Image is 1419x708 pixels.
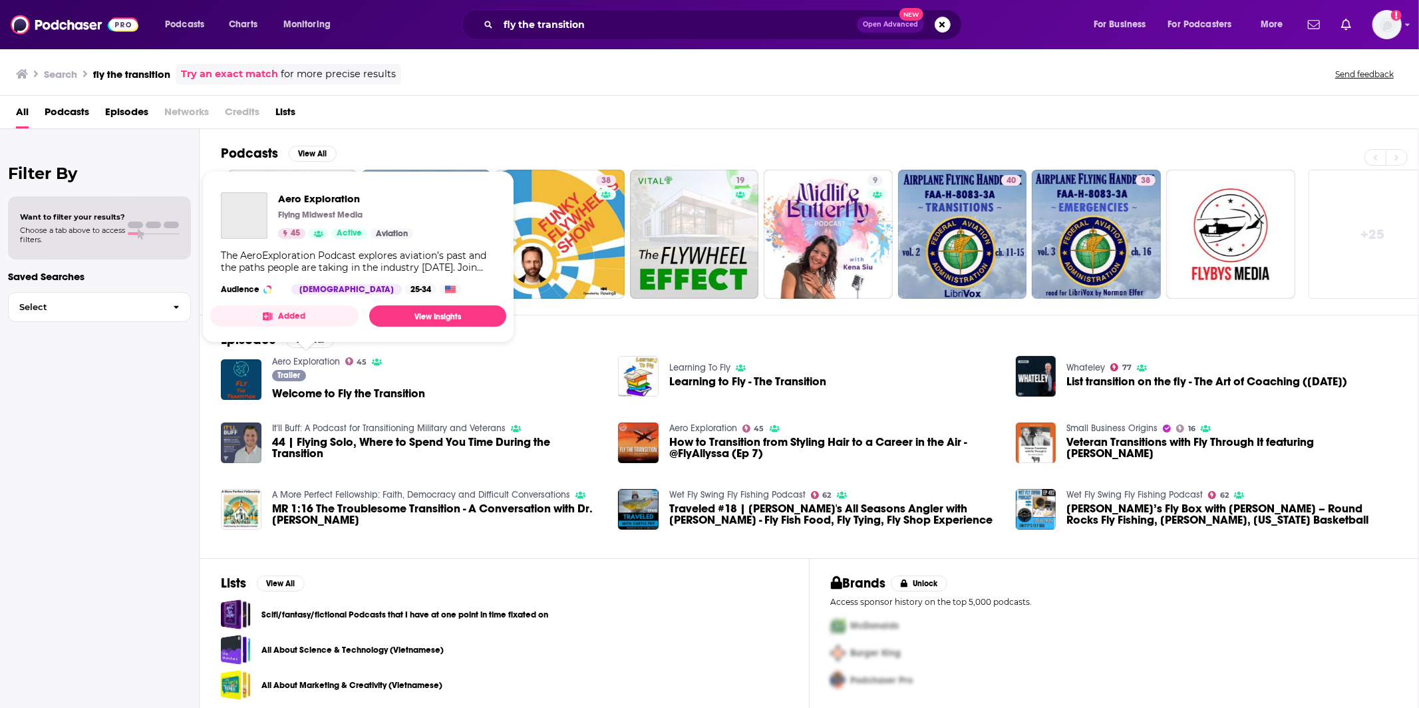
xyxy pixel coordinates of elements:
[221,145,337,162] a: PodcastsView All
[275,101,295,128] a: Lists
[1066,376,1347,387] a: List transition on the fly - The Art of Coaching (21.05.25)
[278,192,413,205] a: Aero Exploration
[45,101,89,128] span: Podcasts
[1251,14,1300,35] button: open menu
[345,357,367,365] a: 45
[1303,13,1325,36] a: Show notifications dropdown
[278,210,363,220] p: Flying Midwest Media
[405,284,436,295] div: 25-34
[1016,356,1056,397] img: List transition on the fly - The Art of Coaching (21.05.25)
[272,423,506,434] a: It'll Buff: A Podcast for Transitioning Military and Veterans
[1391,10,1402,21] svg: Add a profile image
[764,170,893,299] a: 9
[272,503,603,526] a: MR 1:16 The Troublesome Transition - A Conversation with Dr. Sean Flynn
[1372,10,1402,39] span: Logged in as TeemsPR
[873,174,877,188] span: 9
[8,270,191,283] p: Saved Searches
[221,635,251,665] span: All About Science & Technology (Vietnamese)
[831,575,886,592] h2: Brands
[181,67,278,82] a: Try an exact match
[11,12,138,37] a: Podchaser - Follow, Share and Rate Podcasts
[1110,363,1132,371] a: 77
[1176,425,1195,433] a: 16
[16,101,29,128] span: All
[1160,14,1251,35] button: open menu
[272,356,340,367] a: Aero Exploration
[272,437,603,459] a: 44 | Flying Solo, Where to Spend You Time During the Transition
[283,15,331,34] span: Monitoring
[1016,489,1056,530] img: Smitty’s Fly Box with Steve Smith – Round Rocks Fly Fishing, Bobby Knight, Indiana Basketball
[857,17,924,33] button: Open AdvancedNew
[891,576,947,592] button: Unlock
[1141,174,1150,188] span: 38
[1336,13,1356,36] a: Show notifications dropdown
[1084,14,1163,35] button: open menu
[220,14,265,35] a: Charts
[9,303,162,311] span: Select
[730,175,750,186] a: 19
[20,226,125,244] span: Choose a tab above to access filters.
[1066,423,1158,434] a: Small Business Origins
[93,68,170,81] h3: fly the transition
[221,423,261,463] img: 44 | Flying Solo, Where to Spend You Time During the Transition
[851,647,901,659] span: Burger King
[1066,437,1397,459] span: Veteran Transitions with Fly Through It featuring [PERSON_NAME]
[281,67,396,82] span: for more precise results
[601,174,611,188] span: 38
[1136,175,1156,186] a: 38
[357,359,367,365] span: 45
[863,21,918,28] span: Open Advanced
[618,423,659,463] img: How to Transition from Styling Hair to a Career in the Air - @FlyAllyssa (Ep 7)
[221,600,251,629] a: Scifi/fantasy/fictional Podcasts that I have at one point in time fixated on
[669,503,1000,526] a: Traveled #18 | Jimmy's All Seasons Angler with Curtis Fry - Fly Fish Food, Fly Tying, Fly Shop Ex...
[669,362,730,373] a: Learning To Fly
[105,101,148,128] a: Episodes
[1007,174,1016,188] span: 40
[1168,15,1232,34] span: For Podcasters
[1066,503,1397,526] span: [PERSON_NAME]’s Fly Box with [PERSON_NAME] – Round Rocks Fly Fishing, [PERSON_NAME], [US_STATE] B...
[229,15,257,34] span: Charts
[851,675,913,686] span: Podchaser Pro
[1188,426,1195,432] span: 16
[1331,69,1398,80] button: Send feedback
[618,489,659,530] a: Traveled #18 | Jimmy's All Seasons Angler with Curtis Fry - Fly Fish Food, Fly Tying, Fly Shop Ex...
[1372,10,1402,39] img: User Profile
[831,597,1398,607] p: Access sponsor history on the top 5,000 podcasts.
[1001,175,1021,186] a: 40
[291,227,300,240] span: 45
[1372,10,1402,39] button: Show profile menu
[826,639,851,667] img: Second Pro Logo
[1220,492,1229,498] span: 62
[221,250,496,273] div: The AeroExploration Podcast explores aviation’s past and the paths people are taking in the indus...
[277,371,300,379] span: Trailer
[596,175,616,186] a: 38
[1094,15,1146,34] span: For Business
[498,14,857,35] input: Search podcasts, credits, & more...
[1066,362,1105,373] a: Whateley
[278,228,305,239] a: 45
[261,608,548,622] a: Scifi/fantasy/fictional Podcasts that I have at one point in time fixated on
[826,612,851,639] img: First Pro Logo
[1066,489,1203,500] a: Wet Fly Swing Fly Fishing Podcast
[221,489,261,530] a: MR 1:16 The Troublesome Transition - A Conversation with Dr. Sean Flynn
[669,489,806,500] a: Wet Fly Swing Fly Fishing Podcast
[669,376,826,387] a: Learning to Fly - The Transition
[1016,423,1056,463] img: Veteran Transitions with Fly Through It featuring Anthony Robinson
[272,489,570,500] a: A More Perfect Fellowship: Faith, Democracy and Difficult Conversations
[165,15,204,34] span: Podcasts
[164,101,209,128] span: Networks
[496,170,625,299] a: 38
[44,68,77,81] h3: Search
[156,14,222,35] button: open menu
[898,170,1027,299] a: 40
[331,228,367,239] a: Active
[1122,365,1132,371] span: 77
[221,284,281,295] h3: Audience
[257,576,305,592] button: View All
[371,228,413,239] a: Aviation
